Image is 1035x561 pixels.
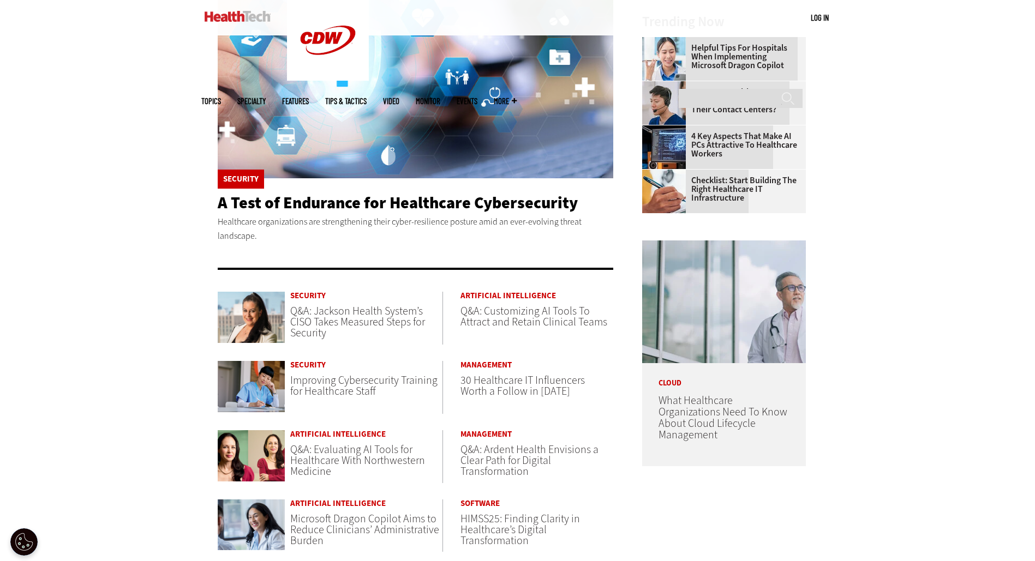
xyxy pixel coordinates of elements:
img: Connie Barrera [218,292,285,343]
a: How Can Healthcare Organizations Reimagine Their Contact Centers? [642,88,799,114]
a: Q&A: Evaluating AI Tools for Healthcare With Northwestern Medicine [290,442,425,479]
a: Security [223,175,259,183]
a: Management [460,430,613,438]
a: Artificial Intelligence [290,499,442,508]
img: Person with a clipboard checking a list [642,170,686,213]
a: Security [290,361,442,369]
img: Home [205,11,271,22]
a: Q&A: Customizing AI Tools To Attract and Retain Clinical Teams [460,304,607,329]
img: doctor in front of clouds and reflective building [642,240,806,363]
a: Software [460,499,613,508]
p: Cloud [642,363,806,387]
a: Tips & Tactics [325,97,367,105]
a: 30 Healthcare IT Influencers Worth a Follow in [DATE] [460,373,585,399]
a: Events [457,97,477,105]
a: MonITor [416,97,440,105]
a: Person with a clipboard checking a list [642,170,691,178]
a: Improving Cybersecurity Training for Healthcare Staff [290,373,438,399]
a: Checklist: Start Building the Right Healthcare IT Infrastructure [642,176,799,202]
p: Healthcare organizations are strengthening their cyber-resilience posture amid an ever-evolving t... [218,215,614,243]
span: More [494,97,517,105]
a: CDW [287,72,369,83]
a: Q&A: Ardent Health Envisions a Clear Path for Digital Transformation [460,442,599,479]
a: 4 Key Aspects That Make AI PCs Attractive to Healthcare Workers [642,132,799,158]
a: Desktop monitor with brain AI concept [642,125,691,134]
a: Video [383,97,399,105]
div: User menu [811,12,829,23]
a: Management [460,361,613,369]
a: Log in [811,13,829,22]
button: Open Preferences [10,528,38,556]
a: Artificial Intelligence [460,292,613,300]
a: Artificial Intelligence [290,430,442,438]
a: Healthcare contact center [642,81,691,90]
a: What Healthcare Organizations Need To Know About Cloud Lifecycle Management [659,393,787,442]
a: Security [290,292,442,300]
img: Doctor conversing with patient [218,499,285,551]
a: HIMSS25: Finding Clarity in Healthcare’s Digital Transformation [460,511,580,548]
img: Healthcare contact center [642,81,686,125]
div: Cookie Settings [10,528,38,556]
img: Hannah Koczka [218,430,285,481]
a: A Test of Endurance for Healthcare Cybersecurity [218,192,578,214]
span: Topics [201,97,221,105]
img: Desktop monitor with brain AI concept [642,125,686,169]
img: nurse studying on computer [218,361,285,412]
a: Features [282,97,309,105]
a: Q&A: Jackson Health System’s CISO Takes Measured Steps for Security [290,304,425,340]
span: Specialty [237,97,266,105]
a: Microsoft Dragon Copilot Aims to Reduce Clinicians’ Administrative Burden [290,511,439,548]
